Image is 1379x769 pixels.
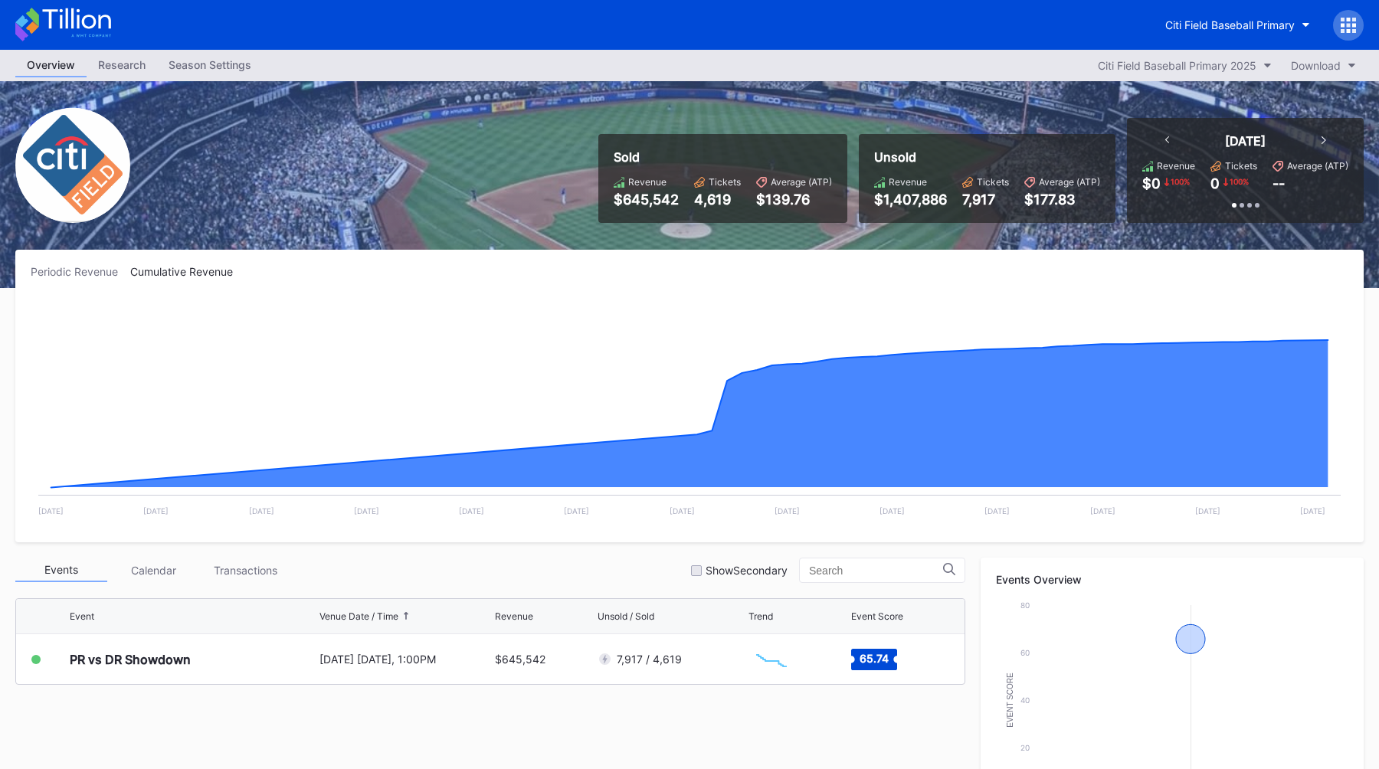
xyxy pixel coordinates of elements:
div: Tickets [709,176,741,188]
div: Average (ATP) [1039,176,1100,188]
svg: Chart title [748,640,794,679]
svg: Chart title [31,297,1348,527]
div: Revenue [628,176,667,188]
text: [DATE] [38,506,64,515]
div: [DATE] [DATE], 1:00PM [319,653,492,666]
div: Sold [614,149,832,165]
div: Revenue [495,610,533,622]
div: Venue Date / Time [319,610,398,622]
div: Average (ATP) [1287,160,1348,172]
text: [DATE] [879,506,905,515]
div: 100 % [1169,175,1191,188]
text: [DATE] [670,506,695,515]
div: 100 % [1228,175,1250,188]
text: Event Score [1006,672,1014,728]
div: 4,619 [694,191,741,208]
div: Tickets [977,176,1009,188]
div: Transactions [199,558,291,582]
div: Show Secondary [706,564,788,577]
text: [DATE] [354,506,379,515]
div: Tickets [1225,160,1257,172]
div: 7,917 [962,191,1009,208]
text: [DATE] [984,506,1010,515]
text: 40 [1020,695,1030,705]
img: Citi_Field_Baseball_Primary.png [15,108,130,223]
div: 7,917 / 4,619 [617,653,682,666]
div: Revenue [889,176,927,188]
text: [DATE] [1195,506,1220,515]
div: $645,542 [495,653,545,666]
button: Citi Field Baseball Primary [1154,11,1322,39]
div: Citi Field Baseball Primary [1165,18,1295,31]
a: Research [87,54,157,77]
div: Cumulative Revenue [130,265,245,278]
div: $1,407,886 [874,191,947,208]
div: Trend [748,610,773,622]
div: Unsold [874,149,1100,165]
text: 20 [1020,743,1030,752]
div: $0 [1142,175,1161,191]
text: [DATE] [1090,506,1115,515]
text: [DATE] [1300,506,1325,515]
button: Citi Field Baseball Primary 2025 [1090,55,1279,76]
text: [DATE] [775,506,800,515]
div: Download [1291,59,1341,72]
text: [DATE] [459,506,484,515]
div: Periodic Revenue [31,265,130,278]
div: Events [15,558,107,582]
text: [DATE] [143,506,169,515]
text: 60 [1020,648,1030,657]
div: Unsold / Sold [598,610,654,622]
button: Download [1283,55,1364,76]
div: Event Score [851,610,903,622]
a: Season Settings [157,54,263,77]
a: Overview [15,54,87,77]
input: Search [809,564,943,577]
div: $139.76 [756,191,832,208]
text: [DATE] [564,506,589,515]
div: PR vs DR Showdown [70,652,191,667]
text: 65.74 [860,651,889,664]
div: Events Overview [996,573,1348,586]
div: -- [1273,175,1285,191]
div: Season Settings [157,54,263,76]
div: Revenue [1157,160,1195,172]
div: 0 [1210,175,1220,191]
div: [DATE] [1225,133,1266,149]
text: 80 [1020,600,1030,610]
div: $645,542 [614,191,679,208]
div: Event [70,610,94,622]
text: [DATE] [249,506,274,515]
div: Average (ATP) [771,176,832,188]
div: Calendar [107,558,199,582]
div: Citi Field Baseball Primary 2025 [1098,59,1256,72]
div: Research [87,54,157,76]
div: $177.83 [1024,191,1100,208]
